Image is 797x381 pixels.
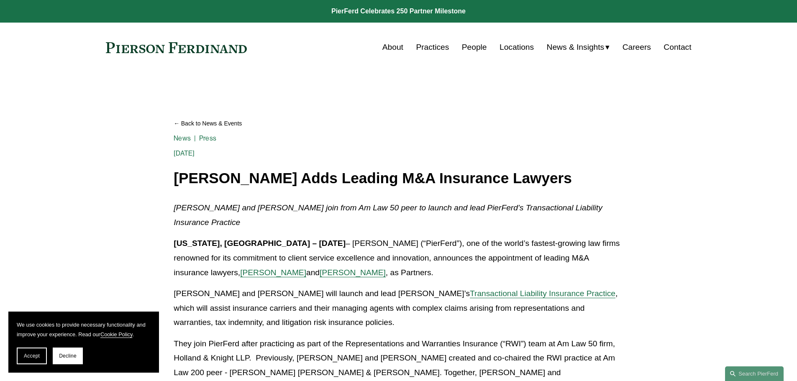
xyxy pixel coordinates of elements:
[100,331,133,338] a: Cookie Policy
[53,348,83,364] button: Decline
[174,236,623,280] p: – [PERSON_NAME] (“PierFerd”), one of the world’s fastest-growing law firms renowned for its commi...
[174,203,605,227] em: [PERSON_NAME] and [PERSON_NAME] join from Am Law 50 peer to launch and lead PierFerd’s Transactio...
[320,268,386,277] a: [PERSON_NAME]
[17,320,151,339] p: We use cookies to provide necessary functionality and improve your experience. Read our .
[500,39,534,55] a: Locations
[623,39,651,55] a: Careers
[725,366,784,381] a: Search this site
[8,312,159,373] section: Cookie banner
[664,39,691,55] a: Contact
[240,268,306,277] a: [PERSON_NAME]
[174,170,623,187] h1: [PERSON_NAME] Adds Leading M&A Insurance Lawyers
[174,239,346,248] strong: [US_STATE], [GEOGRAPHIC_DATA] – [DATE]
[462,39,487,55] a: People
[547,40,605,55] span: News & Insights
[416,39,449,55] a: Practices
[470,289,615,298] a: Transactional Liability Insurance Practice
[24,353,40,359] span: Accept
[174,134,191,142] a: News
[174,149,195,157] span: [DATE]
[174,116,623,131] a: Back to News & Events
[17,348,47,364] button: Accept
[547,39,610,55] a: folder dropdown
[199,134,216,142] a: Press
[59,353,77,359] span: Decline
[174,286,623,330] p: [PERSON_NAME] and [PERSON_NAME] will launch and lead [PERSON_NAME]’s , which will assist insuranc...
[382,39,403,55] a: About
